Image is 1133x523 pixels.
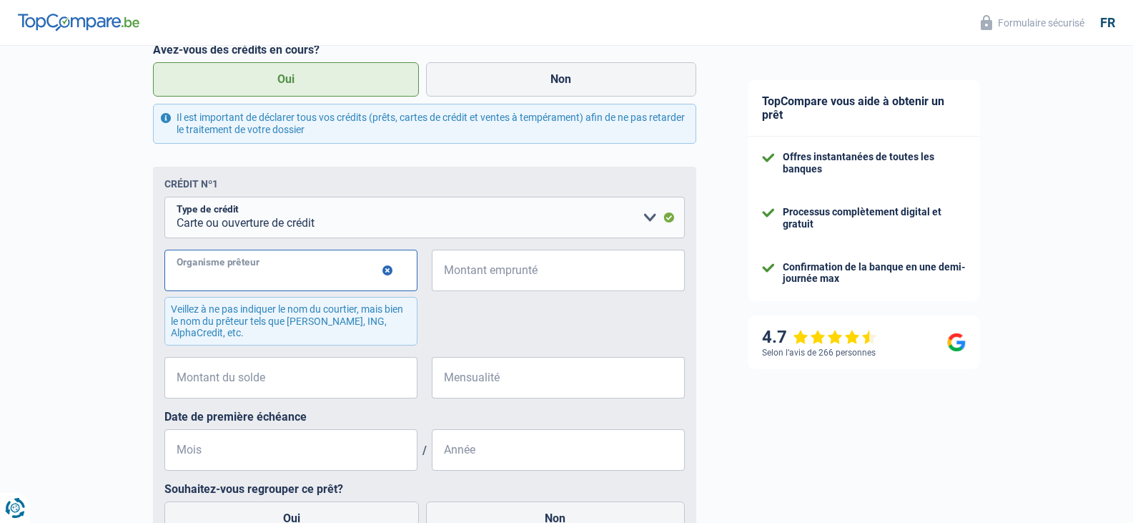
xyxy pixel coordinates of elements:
input: MM [164,429,417,471]
div: Il est important de déclarer tous vos crédits (prêts, cartes de crédit et ventes à tempérament) a... [153,104,696,144]
div: Confirmation de la banque en une demi-journée max [783,261,966,285]
div: Selon l’avis de 266 personnes [762,348,876,358]
label: Oui [153,62,420,97]
div: Offres instantanées de toutes les banques [783,151,966,175]
span: / [417,444,432,457]
span: € [164,357,182,399]
div: Crédit nº1 [164,178,218,190]
span: € [432,250,450,291]
div: Processus complètement digital et gratuit [783,206,966,230]
label: Non [426,62,696,97]
button: Formulaire sécurisé [972,11,1093,34]
div: 4.7 [762,327,877,348]
span: € [432,357,450,399]
div: fr [1100,15,1115,31]
label: Avez-vous des crédits en cours? [153,43,696,57]
label: Date de première échéance [164,410,685,424]
img: TopCompare Logo [18,14,139,31]
div: Veillez à ne pas indiquer le nom du courtier, mais bien le nom du prêteur tels que [PERSON_NAME],... [164,297,417,346]
div: TopCompare vous aide à obtenir un prêt [748,80,980,137]
input: AAAA [432,429,685,471]
label: Souhaitez-vous regrouper ce prêt? [164,482,685,496]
